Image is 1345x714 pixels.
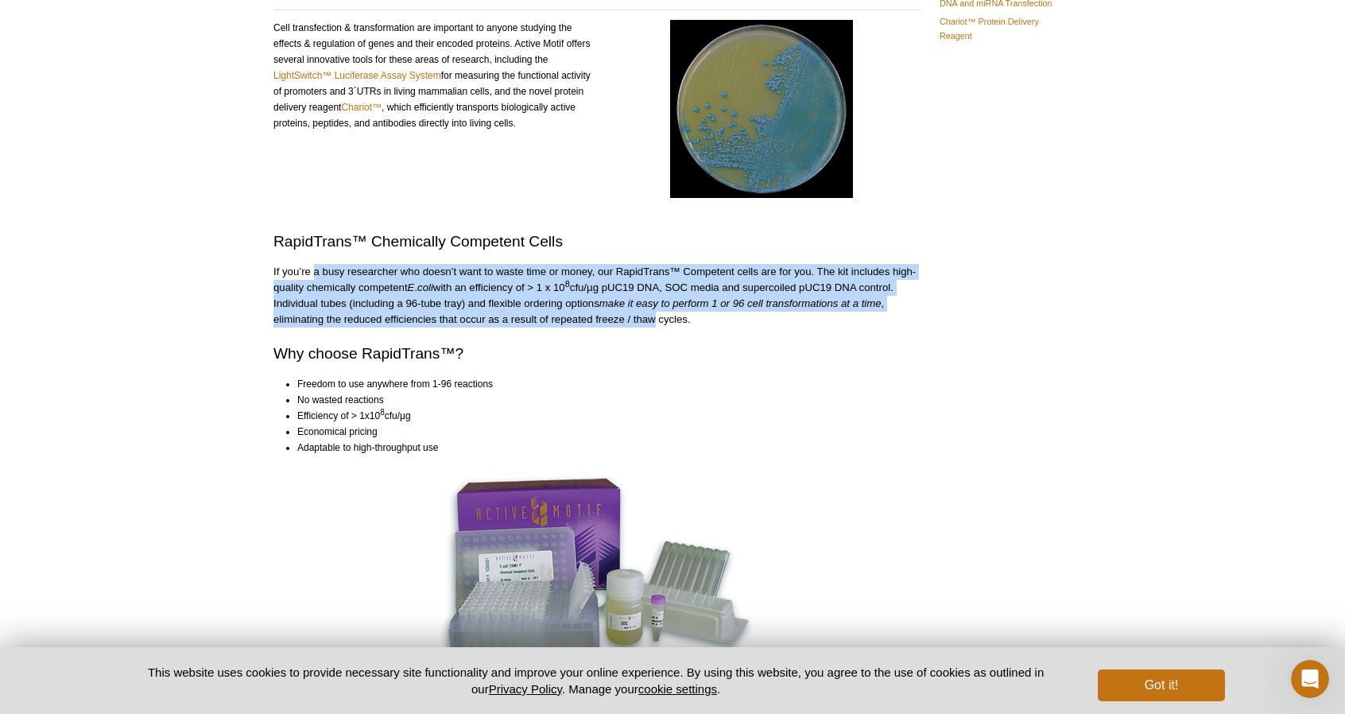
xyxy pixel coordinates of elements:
iframe: Intercom live chat [1291,660,1329,698]
a: Privacy Policy [489,682,562,696]
button: Got it! [1098,669,1225,701]
li: No wasted reactions [297,392,906,408]
p: This website uses cookies to provide necessary site functionality and improve your online experie... [120,664,1072,697]
h2: RapidTrans™ Chemically Competent Cells [273,231,921,252]
div: Cell transfection & transformation are important to anyone studying the effects & regulation of g... [273,20,591,202]
button: cookie settings [638,682,717,696]
img: Competent Cells Plated [670,20,853,197]
sup: 8 [565,278,570,288]
i: coli [417,281,433,293]
sup: 8 [380,408,385,417]
img: RapidTrans Competent Cells come complete with a tray of 96 tubes of cells, SOC media, supercoiled... [438,470,756,666]
a: LightSwitch™ Luciferase Assay System [273,68,441,83]
li: Economical pricing [297,424,906,440]
i: E [408,281,415,293]
p: If you’re a busy researcher who doesn’t want to waste time or money, our RapidTrans™ Competent ce... [273,264,921,328]
i: make it easy to perform 1 or 96 cell transformations at a time [599,297,882,309]
li: Adaptable to high-throughput use [297,440,906,456]
h2: Why choose RapidTrans™? [273,343,921,364]
li: Efficiency of > 1x10 cfu/µg [297,408,906,424]
a: Chariot™ [341,99,382,115]
li: Freedom to use anywhere from 1-96 reactions [297,376,906,392]
a: Chariot™ Protein Delivery Reagent [940,14,1068,43]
